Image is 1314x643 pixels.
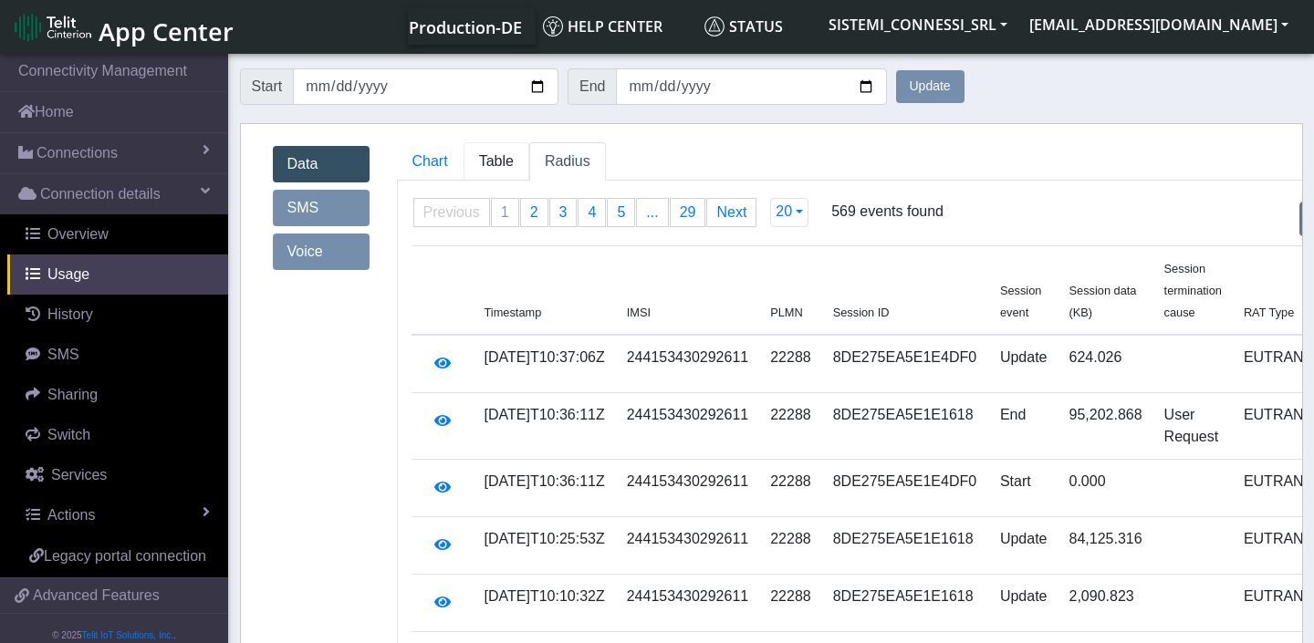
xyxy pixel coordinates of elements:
a: Data [273,146,370,182]
td: 22288 [759,517,822,575]
span: Production-DE [409,16,522,38]
span: 3 [559,204,568,220]
a: SMS [7,335,228,375]
td: 244153430292611 [616,517,759,575]
td: 244153430292611 [616,335,759,393]
button: Update [896,70,965,103]
span: Session event [1000,284,1042,319]
td: 2,090.823 [1058,575,1153,632]
a: Help center [536,8,697,45]
td: 84,125.316 [1058,517,1153,575]
a: Services [7,455,228,495]
span: Switch [47,427,90,442]
span: 1 [501,204,509,220]
span: 4 [588,204,596,220]
td: 8DE275EA5E1E4DF0 [822,335,989,393]
td: Update [989,517,1058,575]
a: Status [697,8,818,45]
button: 20 [770,198,808,227]
img: logo-telit-cinterion-gw-new.png [15,13,91,42]
button: [EMAIL_ADDRESS][DOMAIN_NAME] [1018,8,1299,41]
img: knowledge.svg [543,16,563,36]
span: ... [646,204,658,220]
td: 244153430292611 [616,393,759,460]
span: 20 [776,203,792,219]
a: Voice [273,233,370,270]
span: Services [51,467,107,482]
span: PLMN [770,306,803,319]
td: [DATE]T10:37:06Z [474,335,616,393]
span: IMSI [627,306,651,319]
span: 29 [680,204,696,220]
button: SISTEMI_CONNESSI_SRL [818,8,1018,41]
td: [DATE]T10:10:32Z [474,575,616,632]
td: Update [989,335,1058,393]
span: Overview [47,226,109,242]
span: RAT Type [1244,306,1294,319]
span: End [568,68,617,105]
a: History [7,295,228,335]
span: Help center [543,16,662,36]
td: 244153430292611 [616,460,759,517]
a: Your current platform instance [408,8,521,45]
td: 95,202.868 [1058,393,1153,460]
span: 5 [617,204,625,220]
a: Telit IoT Solutions, Inc. [82,630,173,640]
span: Advanced Features [33,585,160,607]
td: 244153430292611 [616,575,759,632]
td: 22288 [759,335,822,393]
td: User Request [1153,393,1233,460]
span: History [47,306,93,322]
td: Start [989,460,1058,517]
img: status.svg [704,16,725,36]
a: Actions [7,495,228,535]
td: 8DE275EA5E1E1618 [822,393,989,460]
td: Update [989,575,1058,632]
td: [DATE]T10:36:11Z [474,393,616,460]
a: Next page [707,199,756,226]
span: Legacy portal connection [44,548,206,564]
td: [DATE]T10:36:11Z [474,460,616,517]
span: Table [479,153,514,169]
span: Actions [47,507,95,523]
td: 624.026 [1058,335,1153,393]
td: 8DE275EA5E1E4DF0 [822,460,989,517]
a: Sharing [7,375,228,415]
a: Overview [7,214,228,254]
td: 8DE275EA5E1E1618 [822,517,989,575]
td: 0.000 [1058,460,1153,517]
td: 22288 [759,575,822,632]
span: Session termination cause [1164,262,1222,319]
span: Session ID [833,306,890,319]
span: Radius [545,153,590,169]
span: App Center [99,15,234,48]
span: Session data (KB) [1069,284,1137,319]
td: 8DE275EA5E1E1618 [822,575,989,632]
span: Timestamp [485,306,542,319]
span: Sharing [47,387,98,402]
span: SMS [47,347,79,362]
span: Connection details [40,183,161,205]
span: Chart [412,153,448,169]
td: End [989,393,1058,460]
span: Connections [36,142,118,164]
span: Usage [47,266,89,282]
span: Previous [423,204,480,220]
span: 2 [530,204,538,220]
td: 22288 [759,393,822,460]
td: [DATE]T10:25:53Z [474,517,616,575]
span: Start [240,68,295,105]
td: 22288 [759,460,822,517]
a: App Center [15,7,231,47]
a: Usage [7,254,228,295]
ul: Pagination [413,198,758,227]
a: SMS [273,190,370,226]
span: Status [704,16,783,36]
span: 569 events found [831,201,944,252]
a: Switch [7,415,228,455]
